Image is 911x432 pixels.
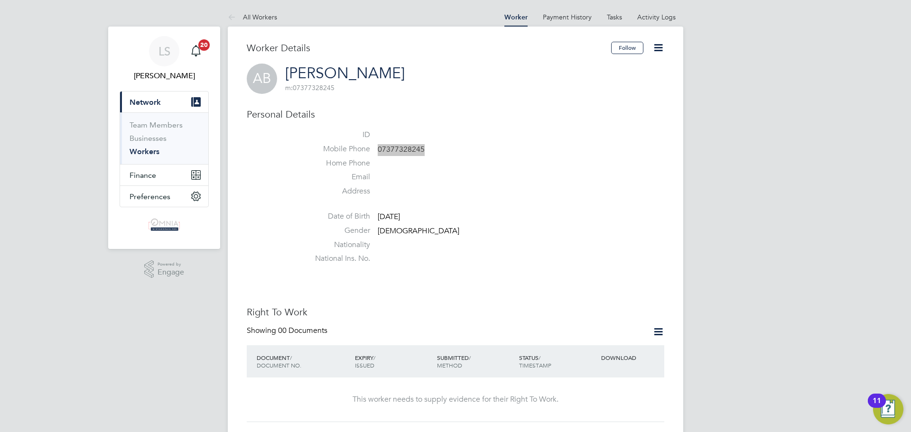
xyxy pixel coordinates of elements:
[607,13,622,21] a: Tasks
[228,13,277,21] a: All Workers
[130,120,183,129] a: Team Members
[247,306,664,318] h3: Right To Work
[158,260,184,268] span: Powered by
[873,394,903,424] button: Open Resource Center, 11 new notifications
[373,354,375,361] span: /
[285,64,405,83] a: [PERSON_NAME]
[378,226,459,236] span: [DEMOGRAPHIC_DATA]
[120,36,209,82] a: LS[PERSON_NAME]
[539,354,540,361] span: /
[198,39,210,51] span: 20
[247,42,611,54] h3: Worker Details
[256,395,655,404] div: This worker needs to supply evidence for their Right To Work.
[120,186,208,207] button: Preferences
[378,145,425,154] span: 07377328245
[353,349,435,374] div: EXPIRY
[285,83,335,92] span: 07377328245
[247,326,329,336] div: Showing
[120,92,208,112] button: Network
[504,13,528,21] a: Worker
[144,260,185,278] a: Powered byEngage
[304,172,370,182] label: Email
[637,13,676,21] a: Activity Logs
[304,254,370,264] label: National Ins. No.
[120,70,209,82] span: Lauren Southern
[247,108,664,120] h3: Personal Details
[130,134,167,143] a: Businesses
[257,361,301,369] span: DOCUMENT NO.
[517,349,599,374] div: STATUS
[158,45,170,57] span: LS
[254,349,353,374] div: DOCUMENT
[543,13,592,21] a: Payment History
[158,268,184,276] span: Engage
[873,401,881,413] div: 11
[599,349,664,366] div: DOWNLOAD
[130,98,161,107] span: Network
[130,171,156,180] span: Finance
[120,217,209,232] a: Go to home page
[186,36,205,66] a: 20
[285,83,293,92] span: m:
[130,192,170,201] span: Preferences
[304,158,370,168] label: Home Phone
[378,212,400,221] span: [DATE]
[304,144,370,154] label: Mobile Phone
[108,27,220,249] nav: Main navigation
[304,130,370,140] label: ID
[437,361,462,369] span: METHOD
[120,165,208,185] button: Finance
[435,349,517,374] div: SUBMITTED
[304,211,370,221] label: Date of Birth
[304,186,370,196] label: Address
[146,217,183,232] img: omniaoutsourcing-logo-retina.png
[304,240,370,250] label: Nationality
[278,326,327,335] span: 00 Documents
[290,354,292,361] span: /
[469,354,471,361] span: /
[611,42,643,54] button: Follow
[130,147,159,156] a: Workers
[355,361,374,369] span: ISSUED
[304,226,370,236] label: Gender
[120,112,208,164] div: Network
[247,64,277,94] span: AB
[519,361,551,369] span: TIMESTAMP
